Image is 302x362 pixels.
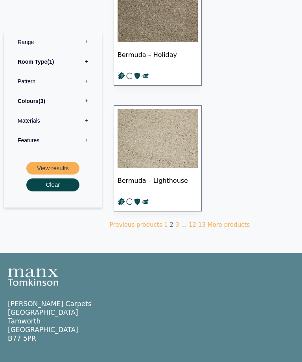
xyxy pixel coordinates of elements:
[8,268,58,286] img: Manx Tomkinson Logo
[198,221,206,228] a: Page 13
[118,44,198,72] span: Bermuda – Holiday
[164,221,168,228] a: Page 1
[118,109,198,168] img: Bermuda- lighthouse
[10,72,96,91] label: Pattern
[10,130,96,150] label: Features
[26,178,79,191] button: Clear
[114,105,202,212] a: Bermuda- lighthouse Bermuda – Lighthouse
[170,221,174,228] span: Page 2
[118,170,198,198] span: Bermuda – Lighthouse
[26,162,79,175] button: View results
[10,111,96,130] label: Materials
[110,221,162,228] a: Previous products
[8,300,302,343] p: [PERSON_NAME] Carpets [GEOGRAPHIC_DATA] Tamworth [GEOGRAPHIC_DATA] B77 5PR
[181,221,187,228] span: …
[208,221,250,228] a: More products
[10,91,96,111] label: Colours
[10,52,96,72] label: Room Type
[175,221,179,228] a: Page 3
[39,98,45,104] span: 3
[10,32,96,52] label: Range
[189,221,196,228] a: Page 12
[47,59,54,65] span: 1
